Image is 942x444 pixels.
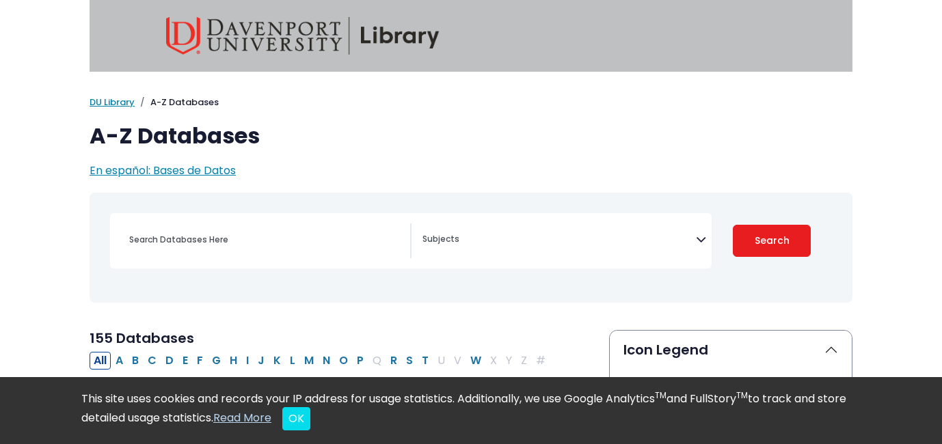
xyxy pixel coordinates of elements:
[193,352,207,370] button: Filter Results F
[81,391,861,430] div: This site uses cookies and records your IP address for usage statistics. Additionally, we use Goo...
[282,407,310,430] button: Close
[111,352,127,370] button: Filter Results A
[90,96,852,109] nav: breadcrumb
[402,352,417,370] button: Filter Results S
[418,352,433,370] button: Filter Results T
[178,352,192,370] button: Filter Results E
[335,352,352,370] button: Filter Results O
[300,352,318,370] button: Filter Results M
[733,225,811,257] button: Submit for Search Results
[655,389,667,401] sup: TM
[208,352,225,370] button: Filter Results G
[610,331,852,369] button: Icon Legend
[90,96,135,109] a: DU Library
[319,352,334,370] button: Filter Results N
[386,352,401,370] button: Filter Results R
[121,230,410,249] input: Search database by title or keyword
[90,352,111,370] button: All
[166,17,440,55] img: Davenport University Library
[144,352,161,370] button: Filter Results C
[213,410,271,426] a: Read More
[226,352,241,370] button: Filter Results H
[161,352,178,370] button: Filter Results D
[90,163,236,178] a: En español: Bases de Datos
[466,352,485,370] button: Filter Results W
[254,352,269,370] button: Filter Results J
[736,389,748,401] sup: TM
[90,352,551,367] div: Alpha-list to filter by first letter of database name
[135,96,219,109] li: A-Z Databases
[242,352,253,370] button: Filter Results I
[90,329,194,348] span: 155 Databases
[90,123,852,149] h1: A-Z Databases
[353,352,368,370] button: Filter Results P
[90,193,852,303] nav: Search filters
[128,352,143,370] button: Filter Results B
[286,352,299,370] button: Filter Results L
[422,235,696,246] textarea: Search
[269,352,285,370] button: Filter Results K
